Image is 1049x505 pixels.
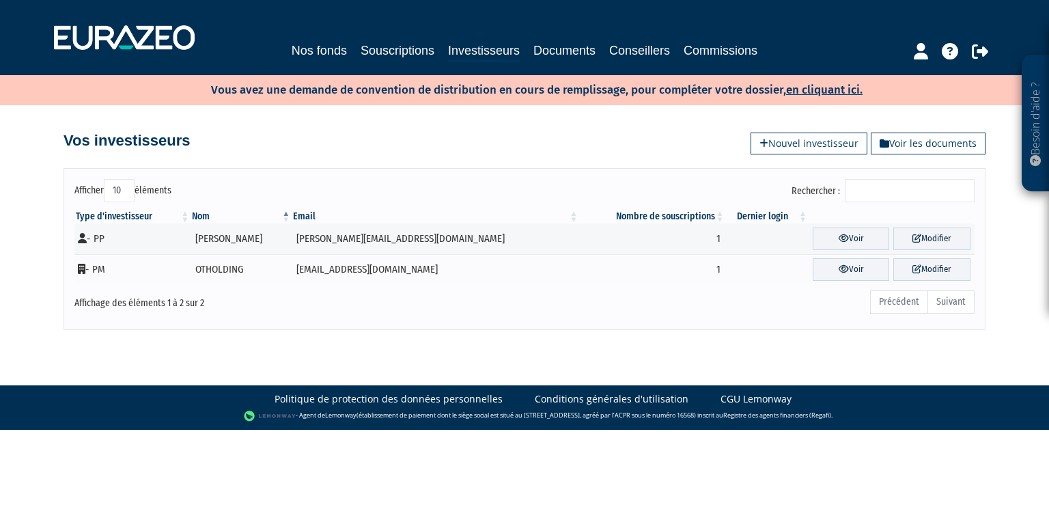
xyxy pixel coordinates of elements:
[292,254,579,285] td: [EMAIL_ADDRESS][DOMAIN_NAME]
[191,210,292,223] th: Nom : activer pour trier la colonne par ordre d&eacute;croissant
[535,392,688,406] a: Conditions générales d'utilisation
[54,25,195,50] img: 1732889491-logotype_eurazeo_blanc_rvb.png
[191,254,292,285] td: OTHOLDING
[792,179,975,202] label: Rechercher :
[64,133,190,149] h4: Vos investisseurs
[244,409,296,423] img: logo-lemonway.png
[74,289,438,311] div: Affichage des éléments 1 à 2 sur 2
[533,41,596,60] a: Documents
[325,411,356,420] a: Lemonway
[580,254,726,285] td: 1
[580,223,726,254] td: 1
[292,223,579,254] td: [PERSON_NAME][EMAIL_ADDRESS][DOMAIN_NAME]
[292,41,347,60] a: Nos fonds
[845,179,975,202] input: Rechercher :
[893,258,970,281] a: Modifier
[275,392,503,406] a: Politique de protection des données personnelles
[609,41,670,60] a: Conseillers
[292,210,579,223] th: Email : activer pour trier la colonne par ordre croissant
[74,210,191,223] th: Type d'investisseur : activer pour trier la colonne par ordre croissant
[871,133,985,154] a: Voir les documents
[786,83,863,97] a: en cliquant ici.
[721,392,792,406] a: CGU Lemonway
[104,179,135,202] select: Afficheréléments
[448,41,520,62] a: Investisseurs
[813,228,890,250] a: Voir
[751,133,867,154] a: Nouvel investisseur
[723,411,831,420] a: Registre des agents financiers (Regafi)
[580,210,726,223] th: Nombre de souscriptions : activer pour trier la colonne par ordre croissant
[14,409,1035,423] div: - Agent de (établissement de paiement dont le siège social est situé au [STREET_ADDRESS], agréé p...
[361,41,434,60] a: Souscriptions
[725,210,808,223] th: Dernier login : activer pour trier la colonne par ordre croissant
[809,210,975,223] th: &nbsp;
[893,228,970,250] a: Modifier
[191,223,292,254] td: [PERSON_NAME]
[171,79,863,98] p: Vous avez une demande de convention de distribution en cours de remplissage, pour compléter votre...
[684,41,757,60] a: Commissions
[74,179,171,202] label: Afficher éléments
[74,254,191,285] td: - PM
[74,223,191,254] td: - PP
[813,258,890,281] a: Voir
[1028,62,1044,185] p: Besoin d'aide ?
